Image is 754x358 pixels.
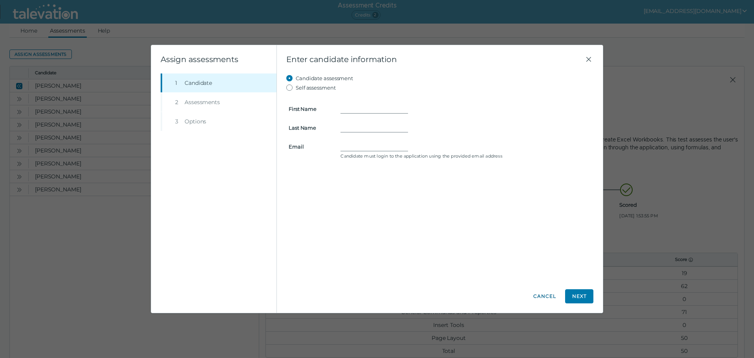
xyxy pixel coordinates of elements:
[296,73,353,83] label: Candidate assessment
[185,79,212,87] span: Candidate
[565,289,593,303] button: Next
[161,55,238,64] clr-wizard-title: Assign assessments
[340,153,591,159] clr-control-helper: Candidate must login to the application using the provided email address
[286,55,584,64] span: Enter candidate information
[162,73,276,92] button: 1Candidate
[584,55,593,64] button: Close
[284,143,336,150] label: Email
[284,125,336,131] label: Last Name
[296,83,336,92] label: Self assessment
[161,73,276,131] nav: Wizard steps
[284,106,336,112] label: First Name
[175,79,181,87] div: 1
[531,289,559,303] button: Cancel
